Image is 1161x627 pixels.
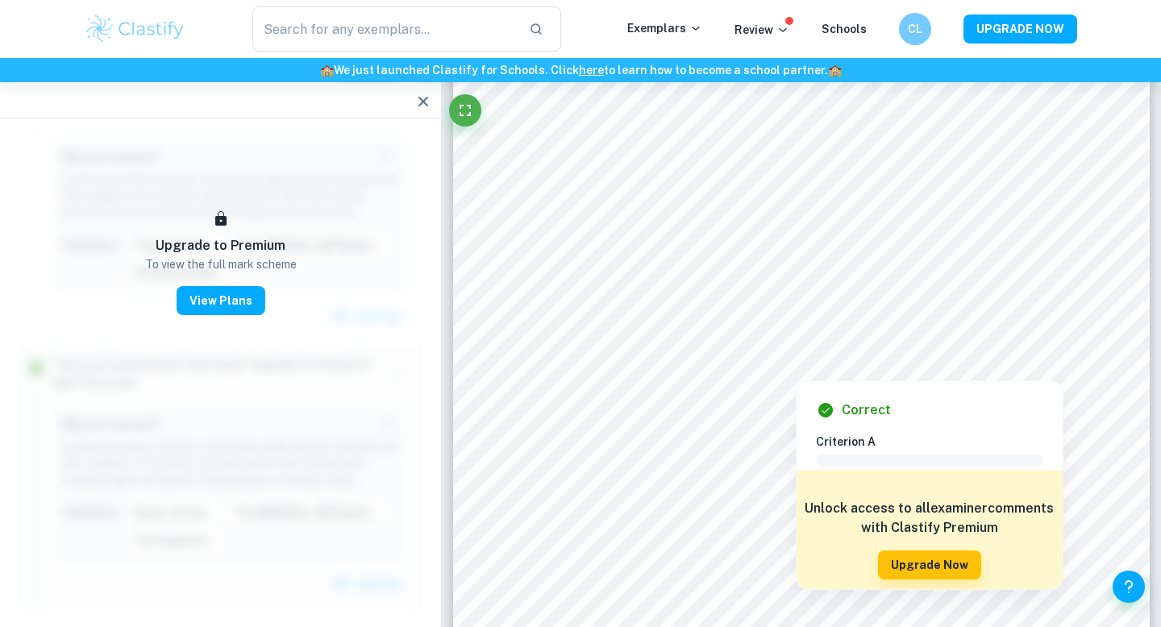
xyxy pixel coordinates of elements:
[320,64,334,77] span: 🏫
[878,550,981,579] button: Upgrade Now
[899,13,931,45] button: CL
[156,236,285,255] h6: Upgrade to Premium
[906,20,925,38] h6: CL
[252,6,516,52] input: Search for any exemplars...
[1113,571,1145,603] button: Help and Feedback
[828,64,842,77] span: 🏫
[177,286,265,315] button: View Plans
[816,433,1056,451] h6: Criterion A
[734,21,789,39] p: Review
[449,94,481,127] button: Fullscreen
[627,19,702,37] p: Exemplars
[822,23,867,35] a: Schools
[842,401,891,420] h6: Correct
[84,13,186,45] img: Clastify logo
[805,499,1055,538] h6: Unlock access to all examiner comments with Clastify Premium
[579,64,604,77] a: here
[963,15,1077,44] button: UPGRADE NOW
[145,255,297,273] p: To view the full mark scheme
[3,61,1158,79] h6: We just launched Clastify for Schools. Click to learn how to become a school partner.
